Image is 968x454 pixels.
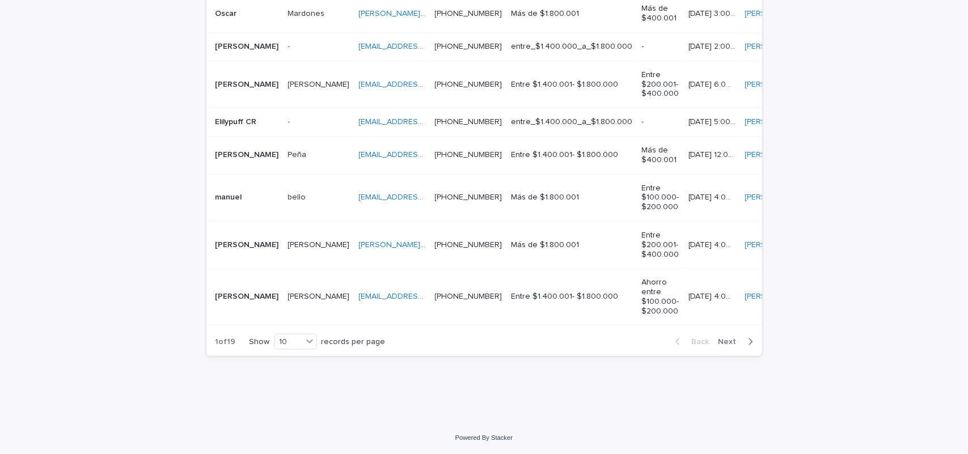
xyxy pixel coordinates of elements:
p: Más de $1.800.001 [512,9,633,19]
a: [PERSON_NAME][EMAIL_ADDRESS][DOMAIN_NAME] [359,10,549,18]
a: [EMAIL_ADDRESS][DOMAIN_NAME] [359,118,487,126]
p: Mardones [288,7,327,19]
p: Entre $200.001- $400.000 [642,231,679,259]
a: Powered By Stacker [455,434,513,441]
p: [PERSON_NAME] [215,290,281,302]
a: [EMAIL_ADDRESS][DOMAIN_NAME] [359,43,487,50]
a: [PERSON_NAME][EMAIL_ADDRESS][PERSON_NAME][DOMAIN_NAME] [359,241,611,249]
p: [PERSON_NAME] [215,78,281,90]
a: [PHONE_NUMBER] [435,292,502,300]
button: Back [666,337,714,347]
p: Más de $400.001 [642,4,679,23]
p: Ahorro entre $100.000- $200.000 [642,278,679,316]
a: [EMAIL_ADDRESS][DOMAIN_NAME] [359,193,487,201]
p: 19/8/2025 12:00 PM [688,148,738,160]
p: Oscar [215,7,239,19]
p: Entre $1.400.001- $1.800.000 [512,292,633,302]
p: Entre $1.400.001- $1.800.000 [512,80,633,90]
p: 21/8/2025 3:00 PM [688,7,738,19]
p: 20/8/2025 2:00 PM [688,40,738,52]
p: 14/8/2025 4:00 PM [688,190,738,202]
p: [PERSON_NAME] [288,78,352,90]
p: Elilypuff CR [215,115,259,127]
a: [PHONE_NUMBER] [435,151,502,159]
a: [PHONE_NUMBER] [435,43,502,50]
p: Más de $1.800.001 [512,193,633,202]
p: 19/8/2025 5:00 PM [688,115,738,127]
a: [PHONE_NUMBER] [435,80,502,88]
p: entre_$1.400.000_a_$1.800.000 [512,117,633,127]
p: [PERSON_NAME] [215,148,281,160]
p: Peña [288,148,309,160]
p: bello [288,190,308,202]
p: 15/7/2025 4:00 PM [688,290,738,302]
p: - [642,42,679,52]
p: 17/7/2025 4:00 PM [688,238,738,250]
p: Más de $1.800.001 [512,240,633,250]
p: Más de $400.001 [642,146,679,165]
p: - [288,40,293,52]
p: - [642,117,679,127]
span: Next [718,338,743,346]
a: [EMAIL_ADDRESS][DOMAIN_NAME] [359,292,487,300]
button: Next [714,337,762,347]
p: [PERSON_NAME] [288,238,352,250]
a: [PHONE_NUMBER] [435,118,502,126]
p: [PERSON_NAME] [288,290,352,302]
p: Entre $100.000- $200.000 [642,184,679,212]
p: [PERSON_NAME] [215,238,281,250]
p: entre_$1.400.000_a_$1.800.000 [512,42,633,52]
p: Show [250,337,270,347]
a: [PHONE_NUMBER] [435,241,502,249]
a: [EMAIL_ADDRESS][DOMAIN_NAME] [359,80,487,88]
p: 19/8/2025 6:00 PM [688,78,738,90]
p: Entre $1.400.001- $1.800.000 [512,150,633,160]
a: [PHONE_NUMBER] [435,193,502,201]
p: manuel [215,190,244,202]
p: Entre $200.001- $400.000 [642,70,679,99]
p: 1 of 19 [206,328,245,356]
div: 10 [275,336,302,348]
p: Marta Carrasco Allendes [215,40,281,52]
p: records per page [322,337,386,347]
span: Back [685,338,709,346]
p: - [288,115,293,127]
a: [EMAIL_ADDRESS][DOMAIN_NAME] [359,151,487,159]
a: [PHONE_NUMBER] [435,10,502,18]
